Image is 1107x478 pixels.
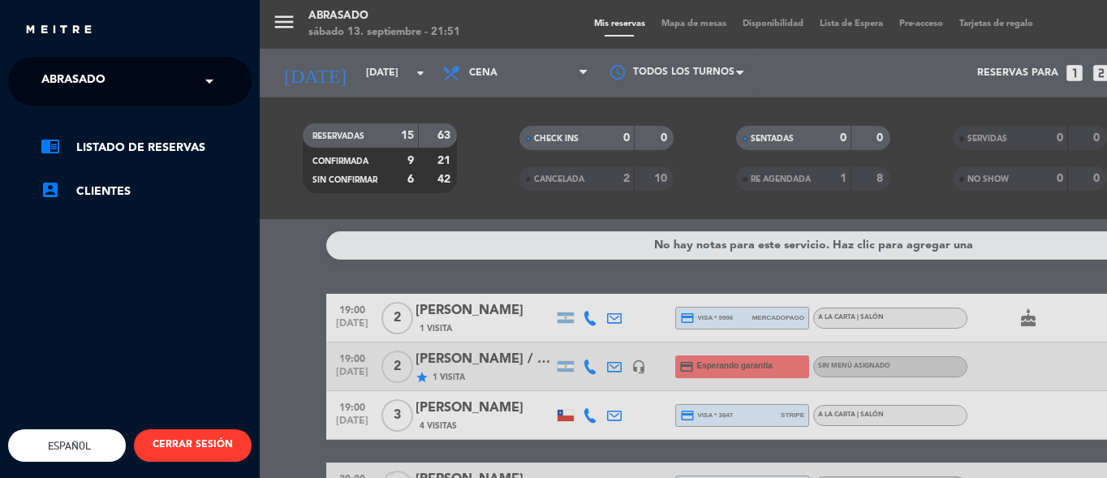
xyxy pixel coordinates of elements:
[41,138,252,157] a: chrome_reader_modeListado de Reservas
[134,429,252,462] button: CERRAR SESIÓN
[24,24,93,37] img: MEITRE
[41,64,106,98] span: Abrasado
[44,440,91,452] span: Español
[41,182,252,201] a: account_boxClientes
[41,180,60,200] i: account_box
[41,136,60,156] i: chrome_reader_mode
